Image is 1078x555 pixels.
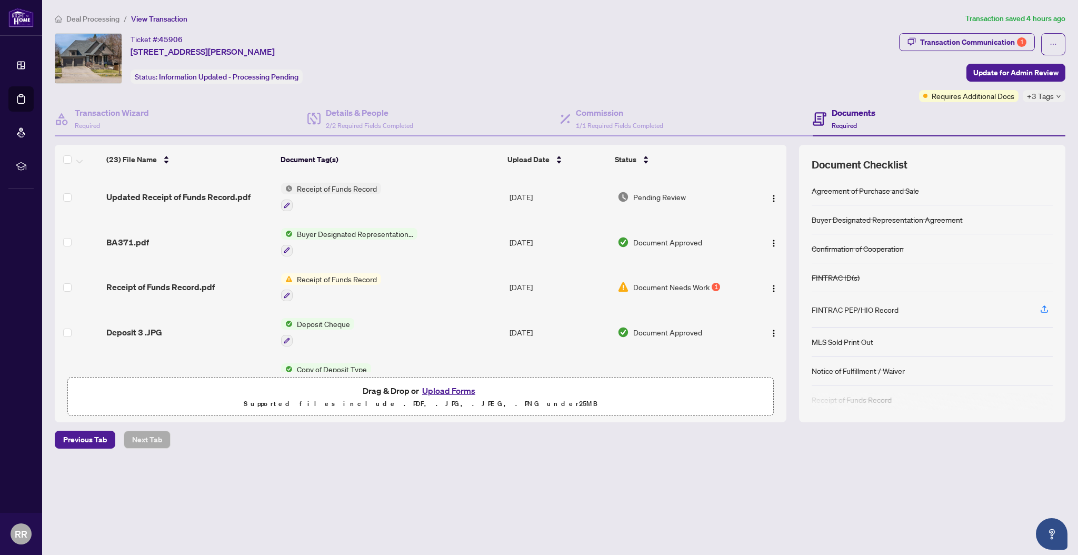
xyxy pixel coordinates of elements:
[770,239,778,247] img: Logo
[106,371,162,384] span: deposit 2 .JPG
[1036,518,1067,550] button: Open asap
[812,243,904,254] div: Confirmation of Cooperation
[55,15,62,23] span: home
[281,273,293,285] img: Status Icon
[765,369,782,386] button: Logo
[505,310,613,355] td: [DATE]
[505,355,613,400] td: [DATE]
[131,45,275,58] span: [STREET_ADDRESS][PERSON_NAME]
[281,318,354,346] button: Status IconDeposit Cheque
[293,363,371,375] span: Copy of Deposit Type
[832,106,875,119] h4: Documents
[281,228,417,256] button: Status IconBuyer Designated Representation Agreement
[633,326,702,338] span: Document Approved
[812,157,907,172] span: Document Checklist
[617,281,629,293] img: Document Status
[770,284,778,293] img: Logo
[131,33,183,45] div: Ticket #:
[503,145,611,174] th: Upload Date
[812,304,899,315] div: FINTRAC PEP/HIO Record
[281,318,293,330] img: Status Icon
[1027,90,1054,102] span: +3 Tags
[55,34,122,83] img: IMG-X12284205_1.jpg
[8,8,34,27] img: logo
[1056,94,1061,99] span: down
[293,228,417,240] span: Buyer Designated Representation Agreement
[419,384,478,398] button: Upload Forms
[932,90,1014,102] span: Requires Additional Docs
[920,34,1026,51] div: Transaction Communication
[131,70,303,84] div: Status:
[576,106,663,119] h4: Commission
[633,236,702,248] span: Document Approved
[617,326,629,338] img: Document Status
[812,185,919,196] div: Agreement of Purchase and Sale
[106,281,215,293] span: Receipt of Funds Record.pdf
[281,363,371,392] button: Status IconCopy of Deposit Type
[633,191,686,203] span: Pending Review
[293,273,381,285] span: Receipt of Funds Record
[770,329,778,338] img: Logo
[973,64,1059,81] span: Update for Admin Review
[765,234,782,251] button: Logo
[617,372,629,383] img: Document Status
[1050,41,1057,48] span: ellipsis
[615,154,636,165] span: Status
[326,106,413,119] h4: Details & People
[812,336,873,348] div: MLS Sold Print Out
[131,14,187,24] span: View Transaction
[124,13,127,25] li: /
[106,236,149,249] span: BA371.pdf
[281,228,293,240] img: Status Icon
[611,145,745,174] th: Status
[576,122,663,130] span: 1/1 Required Fields Completed
[293,318,354,330] span: Deposit Cheque
[66,14,119,24] span: Deal Processing
[812,272,860,283] div: FINTRAC ID(s)
[281,363,293,375] img: Status Icon
[965,13,1065,25] article: Transaction saved 4 hours ago
[712,283,720,291] div: 1
[124,431,171,449] button: Next Tab
[505,174,613,220] td: [DATE]
[899,33,1035,51] button: Transaction Communication1
[770,194,778,203] img: Logo
[812,214,963,225] div: Buyer Designated Representation Agreement
[505,220,613,265] td: [DATE]
[68,378,773,417] span: Drag & Drop orUpload FormsSupported files include .PDF, .JPG, .JPEG, .PNG under25MB
[281,183,381,211] button: Status IconReceipt of Funds Record
[505,265,613,310] td: [DATE]
[74,398,767,410] p: Supported files include .PDF, .JPG, .JPEG, .PNG under 25 MB
[1017,37,1026,47] div: 1
[15,527,27,541] span: RR
[363,384,478,398] span: Drag & Drop or
[55,431,115,449] button: Previous Tab
[617,236,629,248] img: Document Status
[765,189,782,205] button: Logo
[765,324,782,341] button: Logo
[106,326,162,339] span: Deposit 3 .JPG
[617,191,629,203] img: Document Status
[281,183,293,194] img: Status Icon
[326,122,413,130] span: 2/2 Required Fields Completed
[75,122,100,130] span: Required
[633,281,710,293] span: Document Needs Work
[102,145,276,174] th: (23) File Name
[293,183,381,194] span: Receipt of Funds Record
[832,122,857,130] span: Required
[106,154,157,165] span: (23) File Name
[633,372,702,383] span: Document Approved
[966,64,1065,82] button: Update for Admin Review
[106,191,251,203] span: Updated Receipt of Funds Record.pdf
[75,106,149,119] h4: Transaction Wizard
[63,431,107,448] span: Previous Tab
[159,72,298,82] span: Information Updated - Processing Pending
[507,154,550,165] span: Upload Date
[281,273,381,302] button: Status IconReceipt of Funds Record
[159,35,183,44] span: 45906
[276,145,503,174] th: Document Tag(s)
[812,365,905,376] div: Notice of Fulfillment / Waiver
[765,279,782,295] button: Logo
